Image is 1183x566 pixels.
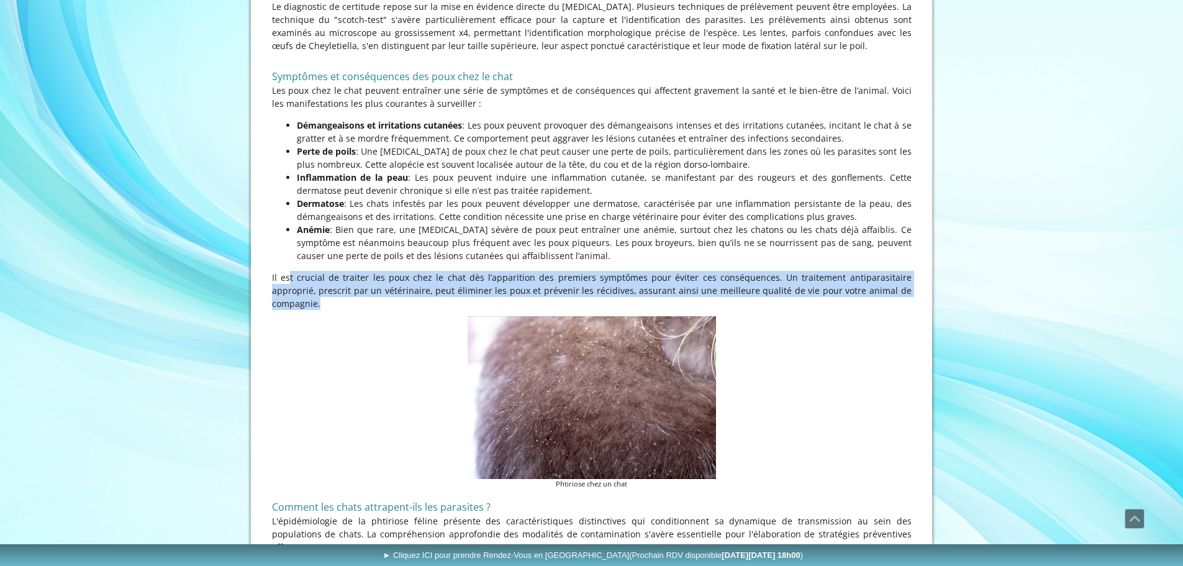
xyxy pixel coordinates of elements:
b: [DATE][DATE] 18h00 [722,550,800,560]
p: : Les poux peuvent induire une inflammation cutanée, se manifestant par des rougeurs et des gonfl... [297,171,912,197]
strong: Perte de poils [297,145,356,157]
strong: Dermatose [297,198,344,209]
span: Comment les chats attrapent-ils les parasites ? [272,500,491,514]
strong: Inflammation de la peau [297,171,409,183]
span: Symptômes et conséquences des poux chez le chat [272,70,513,83]
span: (Prochain RDV disponible ) [629,550,803,560]
p: : Les chats infestés par les poux peuvent développer une dermatose, caractérisée par une inflamma... [297,197,912,223]
span: ► Cliquez ICI pour prendre Rendez-Vous en [GEOGRAPHIC_DATA] [383,550,803,560]
p: : Les poux peuvent provoquer des démangeaisons intenses et des irritations cutanées, incitant le ... [297,119,912,145]
p: L'épidémiologie de la phtiriose féline présente des caractéristiques distinctives qui conditionne... [272,514,912,554]
p: Les poux chez le chat peuvent entraîner une série de symptômes et de conséquences qui affectent g... [272,84,912,110]
p: : Une [MEDICAL_DATA] de poux chez le chat peut causer une perte de poils, particulièrement dans l... [297,145,912,171]
figcaption: Phtiriose chez un chat [468,479,716,490]
p: Il est crucial de traiter les poux chez le chat dès l’apparition des premiers symptômes pour évit... [272,271,912,310]
strong: Anémie [297,224,330,235]
strong: Démangeaisons et irritations cutanées [297,119,463,131]
a: Défiler vers le haut [1125,509,1144,529]
p: : Bien que rare, une [MEDICAL_DATA] sévère de poux peut entraîner une anémie, surtout chez les ch... [297,223,912,262]
img: Phtiriose chez un chat [468,316,716,479]
span: Défiler vers le haut [1125,509,1144,528]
